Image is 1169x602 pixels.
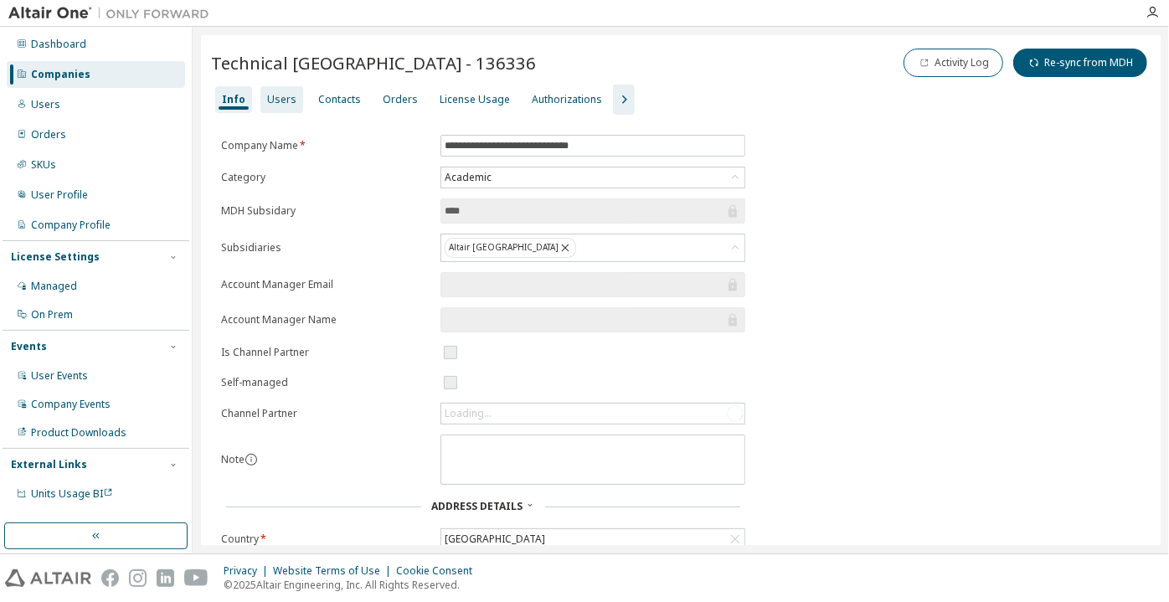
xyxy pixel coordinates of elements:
[445,407,492,420] div: Loading...
[396,564,482,578] div: Cookie Consent
[5,569,91,587] img: altair_logo.svg
[8,5,218,22] img: Altair One
[31,188,88,202] div: User Profile
[221,171,430,184] label: Category
[31,219,111,232] div: Company Profile
[11,458,87,471] div: External Links
[31,426,126,440] div: Product Downloads
[221,139,430,152] label: Company Name
[904,49,1003,77] button: Activity Log
[31,38,86,51] div: Dashboard
[184,569,209,587] img: youtube.svg
[441,167,744,188] div: Academic
[440,93,510,106] div: License Usage
[383,93,418,106] div: Orders
[211,51,536,75] span: Technical [GEOGRAPHIC_DATA] - 136336
[11,340,47,353] div: Events
[129,569,147,587] img: instagram.svg
[31,68,90,81] div: Companies
[31,98,60,111] div: Users
[221,346,430,359] label: Is Channel Partner
[224,564,273,578] div: Privacy
[222,93,245,106] div: Info
[221,313,430,327] label: Account Manager Name
[441,529,744,549] div: [GEOGRAPHIC_DATA]
[273,564,396,578] div: Website Terms of Use
[31,398,111,411] div: Company Events
[318,93,361,106] div: Contacts
[221,452,245,466] label: Note
[31,308,73,322] div: On Prem
[221,204,430,218] label: MDH Subsidary
[442,168,494,187] div: Academic
[11,250,100,264] div: License Settings
[245,453,258,466] button: information
[532,93,602,106] div: Authorizations
[157,569,174,587] img: linkedin.svg
[101,569,119,587] img: facebook.svg
[31,280,77,293] div: Managed
[31,128,66,141] div: Orders
[31,158,56,172] div: SKUs
[441,234,744,261] div: Altair [GEOGRAPHIC_DATA]
[1013,49,1147,77] button: Re-sync from MDH
[267,93,296,106] div: Users
[221,376,430,389] label: Self-managed
[221,278,430,291] label: Account Manager Email
[224,578,482,592] p: © 2025 Altair Engineering, Inc. All Rights Reserved.
[445,238,576,258] div: Altair [GEOGRAPHIC_DATA]
[221,241,430,255] label: Subsidiaries
[221,533,430,546] label: Country
[31,369,88,383] div: User Events
[441,404,744,424] div: Loading...
[431,499,523,513] span: Address Details
[31,486,113,501] span: Units Usage BI
[442,530,548,548] div: [GEOGRAPHIC_DATA]
[221,407,430,420] label: Channel Partner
